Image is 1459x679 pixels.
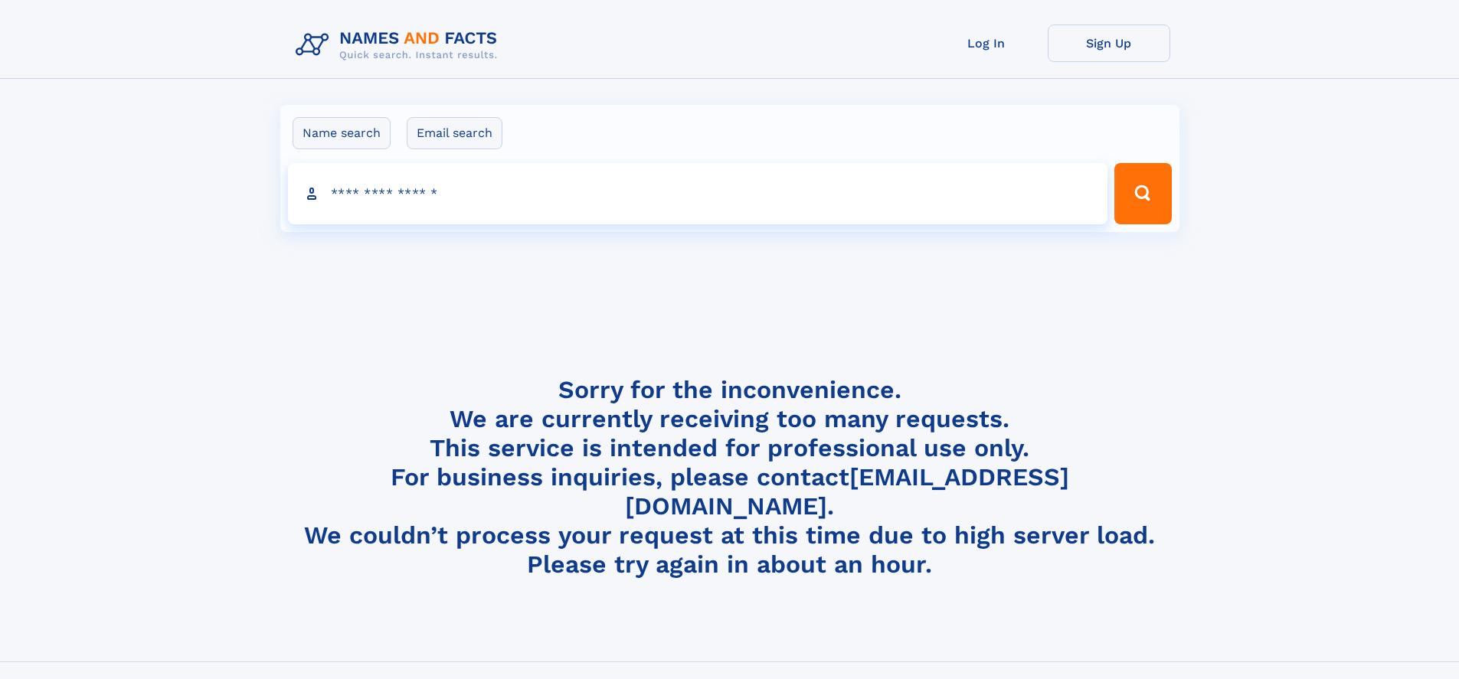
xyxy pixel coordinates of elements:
[407,117,502,149] label: Email search
[293,117,391,149] label: Name search
[625,462,1069,521] a: [EMAIL_ADDRESS][DOMAIN_NAME]
[288,163,1108,224] input: search input
[290,375,1170,579] h4: Sorry for the inconvenience. We are currently receiving too many requests. This service is intend...
[925,24,1048,62] a: Log In
[1114,163,1171,224] button: Search Button
[1048,24,1170,62] a: Sign Up
[290,24,510,66] img: Logo Names and Facts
